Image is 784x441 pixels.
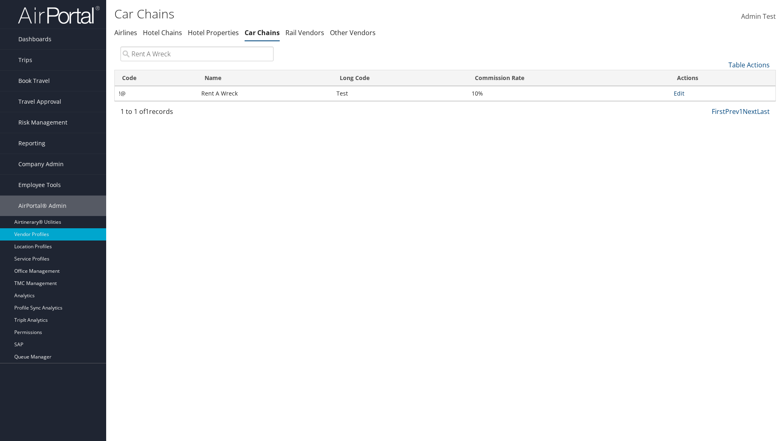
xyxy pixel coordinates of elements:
th: Commission Rate: activate to sort column ascending [468,70,670,86]
span: Reporting [18,133,45,154]
a: Airlines [114,28,137,37]
th: Name: activate to sort column descending [197,70,332,86]
span: Book Travel [18,71,50,91]
td: 10% [468,86,670,101]
img: airportal-logo.png [18,5,100,24]
a: Other Vendors [330,28,376,37]
span: AirPortal® Admin [18,196,67,216]
span: Company Admin [18,154,64,174]
td: Test [332,86,468,101]
a: 1 [739,107,743,116]
th: Long Code: activate to sort column ascending [332,70,468,86]
a: Prev [725,107,739,116]
span: Employee Tools [18,175,61,195]
a: Hotel Properties [188,28,239,37]
span: Travel Approval [18,91,61,112]
a: Rail Vendors [285,28,324,37]
a: Table Actions [728,60,770,69]
div: 1 to 1 of records [120,107,274,120]
span: Risk Management [18,112,67,133]
a: Admin Test [741,4,776,29]
a: Hotel Chains [143,28,182,37]
a: Car Chains [245,28,280,37]
a: First [712,107,725,116]
span: Admin Test [741,12,776,21]
span: Dashboards [18,29,51,49]
th: Actions [670,70,775,86]
a: Next [743,107,757,116]
span: Trips [18,50,32,70]
h1: Car Chains [114,5,555,22]
th: Code: activate to sort column ascending [115,70,197,86]
span: 1 [145,107,149,116]
a: Edit [674,89,684,97]
a: Last [757,107,770,116]
td: !@ [115,86,197,101]
td: Rent A Wreck [197,86,332,101]
input: Search [120,47,274,61]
